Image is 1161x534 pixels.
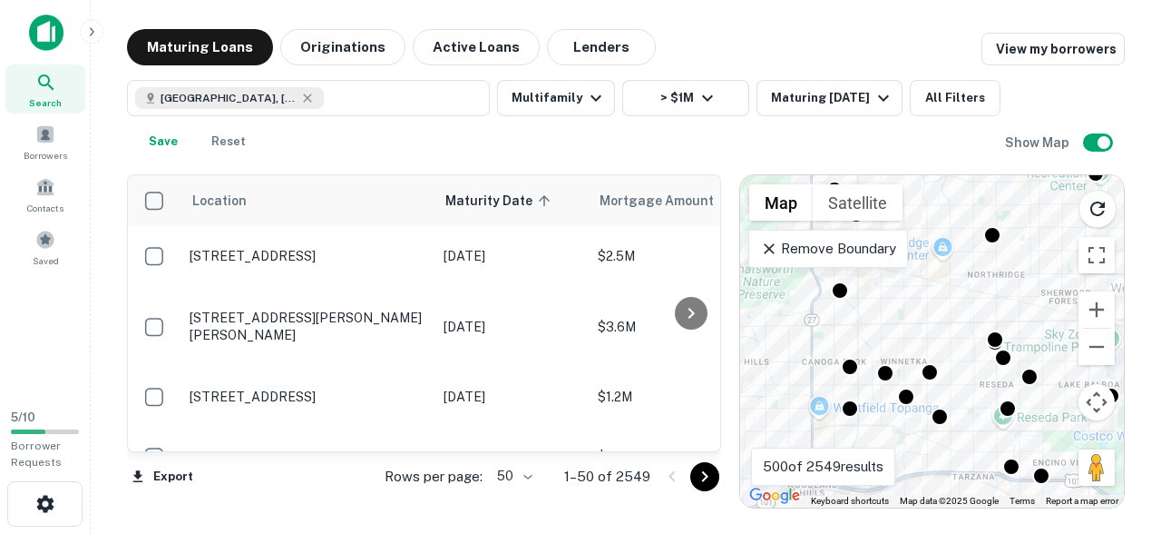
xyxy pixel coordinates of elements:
span: Location [191,190,247,212]
span: Search [29,95,62,110]
button: Export [127,463,198,490]
span: Contacts [27,201,63,215]
div: 50 [490,463,535,489]
p: [DATE] [444,246,580,266]
button: All Filters [910,80,1000,116]
p: [DATE] [444,447,580,467]
a: Contacts [5,170,85,219]
a: Open this area in Google Maps (opens a new window) [745,484,805,508]
p: [DATE] [444,317,580,337]
h6: Show Map [1005,133,1072,153]
span: 5 / 10 [11,410,35,424]
p: [STREET_ADDRESS] [190,389,425,405]
button: Toggle fullscreen view [1078,237,1115,273]
span: Borrower Requests [11,440,62,469]
th: Mortgage Amount [589,175,788,226]
button: Reset [200,124,258,160]
span: Borrowers [24,148,67,163]
a: Saved [5,222,85,272]
a: View my borrowers [981,33,1125,65]
p: $1.3M [598,447,779,467]
button: Show street map [749,184,813,221]
button: Save your search to get updates of matches that match your search criteria. [134,124,192,160]
button: Active Loans [413,29,540,65]
button: Originations [280,29,405,65]
a: Search [5,64,85,114]
p: [DATE] [444,387,580,407]
button: Map camera controls [1078,384,1115,420]
button: Keyboard shortcuts [811,495,889,508]
span: Maturity Date [445,190,556,212]
a: Terms (opens in new tab) [1010,496,1035,506]
button: Go to next page [690,462,719,491]
p: [STREET_ADDRESS] [190,449,425,465]
p: [STREET_ADDRESS] [190,248,425,264]
p: $3.6M [598,317,779,337]
span: Map data ©2025 Google [900,496,999,506]
button: > $1M [622,80,749,116]
p: Rows per page: [385,466,483,488]
iframe: Chat Widget [1070,389,1161,476]
img: Google [745,484,805,508]
button: Maturing Loans [127,29,273,65]
button: Show satellite imagery [813,184,902,221]
p: $2.5M [598,246,779,266]
button: Lenders [547,29,656,65]
p: Remove Boundary [760,238,895,260]
button: Reload search area [1078,190,1117,228]
span: [GEOGRAPHIC_DATA], [GEOGRAPHIC_DATA], [GEOGRAPHIC_DATA] [161,90,297,106]
button: Maturing [DATE] [756,80,902,116]
div: Maturing [DATE] [771,87,894,109]
th: Maturity Date [434,175,589,226]
img: capitalize-icon.png [29,15,63,51]
button: Multifamily [497,80,615,116]
th: Location [180,175,434,226]
span: Mortgage Amount [600,190,737,212]
a: Report a map error [1046,496,1118,506]
p: [STREET_ADDRESS][PERSON_NAME][PERSON_NAME] [190,310,425,342]
span: Saved [33,253,59,268]
a: Borrowers [5,117,85,166]
p: $1.2M [598,387,779,407]
button: [GEOGRAPHIC_DATA], [GEOGRAPHIC_DATA], [GEOGRAPHIC_DATA] [127,80,490,116]
button: Zoom out [1078,329,1115,365]
div: 0 0 [740,175,1124,508]
button: Zoom in [1078,292,1115,328]
p: 500 of 2549 results [763,456,883,478]
p: 1–50 of 2549 [564,466,650,488]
